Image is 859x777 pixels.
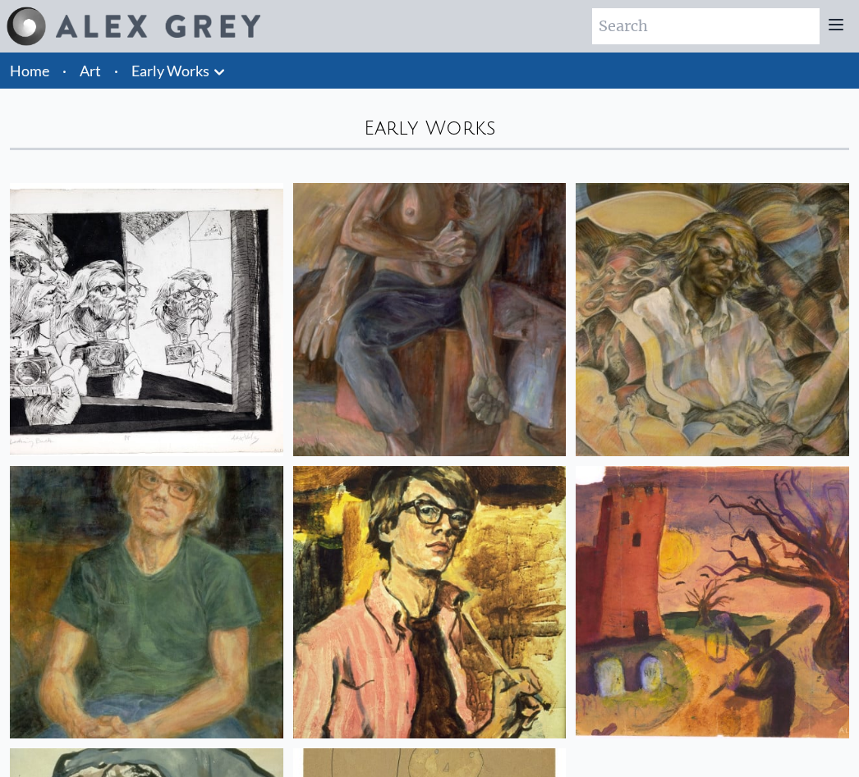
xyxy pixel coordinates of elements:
[10,62,49,80] a: Home
[592,8,820,44] input: Search
[10,115,849,141] div: Early Works
[56,53,73,89] li: ·
[131,59,209,82] a: Early Works
[108,53,125,89] li: ·
[80,59,101,82] a: Art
